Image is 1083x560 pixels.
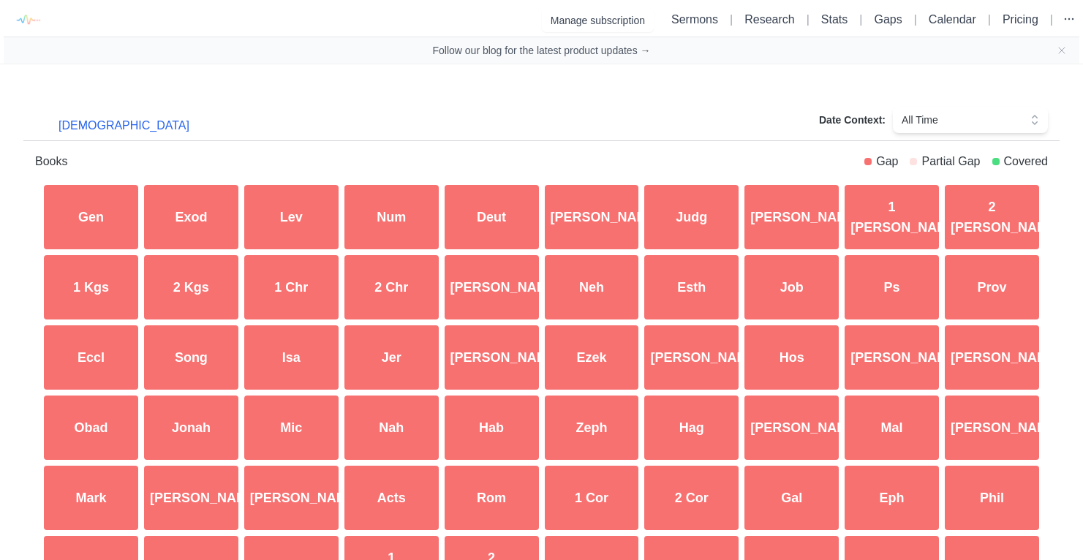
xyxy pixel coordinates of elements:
[921,153,980,170] div: Partial Gap
[876,153,898,170] div: Gap
[942,252,1042,322] div: Prov
[241,322,341,393] div: Isa
[11,4,44,37] img: logo
[842,182,942,252] div: 1 [PERSON_NAME]
[942,463,1042,533] div: Phil
[821,13,848,26] a: Stats
[35,153,864,170] nav: Breadcrumb
[141,322,241,393] div: Song
[141,393,241,463] div: Jonah
[141,463,241,533] div: [PERSON_NAME]
[819,113,886,127] span: Date Context:
[742,322,842,393] div: Hos
[801,11,815,29] li: |
[942,182,1042,252] div: 2 [PERSON_NAME]
[542,322,642,393] div: Ezek
[1056,45,1068,56] button: Close banner
[341,393,442,463] div: Nah
[742,252,842,322] div: Job
[241,393,341,463] div: Mic
[902,113,1019,127] span: All Time
[671,13,718,26] a: Sermons
[641,182,742,252] div: Judg
[442,322,542,393] div: [PERSON_NAME]
[641,463,742,533] div: 2 Cor
[641,393,742,463] div: Hag
[842,393,942,463] div: Mal
[842,322,942,393] div: [PERSON_NAME]
[35,153,67,170] a: Books
[41,252,141,322] div: 1 Kgs
[41,393,141,463] div: Obad
[724,11,739,29] li: |
[853,11,868,29] li: |
[241,252,341,322] div: 1 Chr
[141,252,241,322] div: 2 Kgs
[742,182,842,252] div: [PERSON_NAME]
[442,252,542,322] div: [PERSON_NAME]
[982,11,997,29] li: |
[341,182,442,252] div: Num
[341,463,442,533] div: Acts
[893,107,1048,133] button: All Time
[442,463,542,533] div: Rom
[542,182,642,252] div: [PERSON_NAME]
[442,393,542,463] div: Hab
[41,182,141,252] div: Gen
[1004,153,1048,170] div: Covered
[542,9,654,32] button: Manage subscription
[41,322,141,393] div: Eccl
[908,11,923,29] li: |
[929,13,976,26] a: Calendar
[141,182,241,252] div: Exod
[542,463,642,533] div: 1 Cor
[241,182,341,252] div: Lev
[874,13,902,26] a: Gaps
[641,252,742,322] div: Esth
[942,393,1042,463] div: [PERSON_NAME]
[942,322,1042,393] div: [PERSON_NAME]
[842,463,942,533] div: Eph
[542,393,642,463] div: Zeph
[47,111,201,140] button: [DEMOGRAPHIC_DATA]
[542,252,642,322] div: Neh
[1003,13,1038,26] a: Pricing
[1010,487,1065,542] iframe: Drift Widget Chat Controller
[742,463,842,533] div: Gal
[432,43,650,58] a: Follow our blog for the latest product updates →
[742,393,842,463] div: [PERSON_NAME]
[641,322,742,393] div: [PERSON_NAME]
[1044,11,1059,29] li: |
[744,13,794,26] a: Research
[442,182,542,252] div: Deut
[842,252,942,322] div: Ps
[341,322,442,393] div: Jer
[41,463,141,533] div: Mark
[241,463,341,533] div: [PERSON_NAME]
[341,252,442,322] div: 2 Chr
